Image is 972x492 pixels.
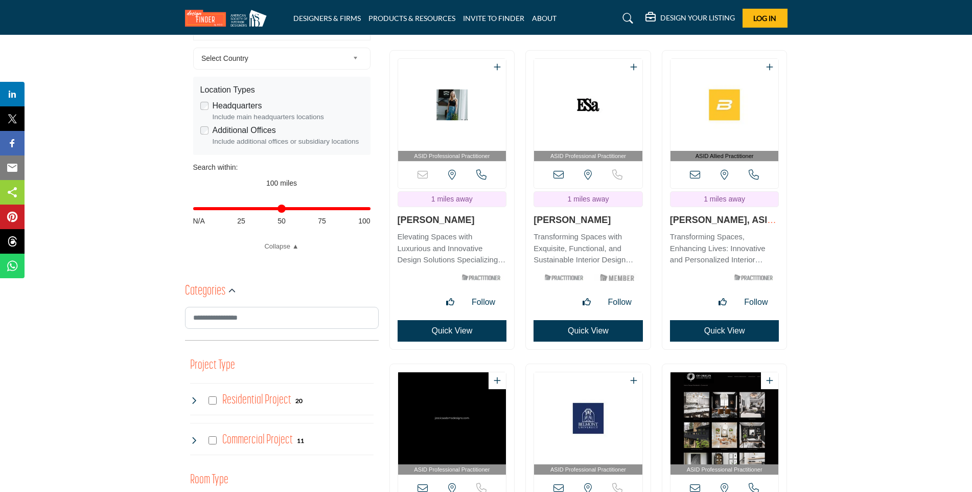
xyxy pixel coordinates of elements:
a: Open Listing in new tab [670,59,779,162]
div: 11 Results For Commercial Project [297,436,304,445]
button: Room Type [190,471,228,490]
span: 100 [358,216,370,227]
button: Project Type [190,356,235,375]
a: Elevating Spaces with Luxurious and Innovative Design Solutions Specializing in luxurious and inn... [398,229,507,266]
a: Open Listing in new tab [534,372,642,475]
a: [PERSON_NAME], ASID Al... [670,215,776,236]
span: 25 [237,216,245,227]
div: 20 Results For Residential Project [295,396,303,405]
button: Follow [466,292,501,312]
span: 1 miles away [704,195,745,203]
span: ASID Professional Practitioner [400,152,504,161]
button: Like listing [712,292,733,312]
span: Select Country [201,52,349,64]
img: Justin Orton [670,372,779,464]
a: DESIGNERS & FIRMS [293,14,361,23]
a: Add To List [494,376,501,385]
h3: Alissa Tang [398,215,507,226]
span: 1 miles away [431,195,473,203]
button: Quick View [398,320,507,342]
button: Like listing [576,292,597,312]
div: Include additional offices or subsidiary locations [213,137,363,147]
img: ASID Members Badge Icon [594,271,640,284]
img: Site Logo [185,10,272,27]
button: Like listing [440,292,460,312]
img: Tracy Rives, ASID Allied [670,59,779,151]
label: Additional Offices [213,124,276,137]
button: Quick View [534,320,643,342]
span: ASID Allied Practitioner [673,152,777,161]
p: Elevating Spaces with Luxurious and Innovative Design Solutions Specializing in luxurious and inn... [398,231,507,266]
a: Open Listing in new tab [670,372,779,475]
a: Open Listing in new tab [398,372,506,475]
div: Include main headquarters locations [213,112,363,122]
a: PRODUCTS & RESOURCES [368,14,455,23]
span: N/A [193,216,205,227]
span: ASID Professional Practitioner [400,465,504,474]
img: ASID Qualified Practitioners Badge Icon [541,271,587,284]
img: David Minnigan, ASID [534,372,642,464]
a: [PERSON_NAME] [534,215,611,225]
span: ASID Professional Practitioner [536,152,640,161]
a: Collapse ▲ [193,241,371,252]
a: [PERSON_NAME] [398,215,475,225]
input: Select Commercial Project checkbox [209,436,217,444]
label: Headquarters [213,100,262,112]
div: Location Types [200,84,363,96]
input: Search Category [185,307,379,329]
span: 75 [318,216,326,227]
button: Log In [743,9,788,28]
div: DESIGN YOUR LISTING [645,12,735,25]
img: Alissa Tang [398,59,506,151]
button: Quick View [670,320,779,342]
a: Transforming Spaces, Enhancing Lives: Innovative and Personalized Interior Design Excellence Foun... [670,229,779,266]
b: 20 [295,397,303,405]
h5: DESIGN YOUR LISTING [660,13,735,23]
button: Follow [602,292,638,312]
h3: Tracy Rives, ASID Allied [670,215,779,226]
a: Add To List [630,63,637,72]
h4: Commercial Project: Involve the design, construction, or renovation of spaces used for business p... [222,431,293,449]
span: Log In [753,14,776,23]
p: Transforming Spaces with Exquisite, Functional, and Sustainable Interior Design Specializing in c... [534,231,643,266]
h3: Tom Bauman [534,215,643,226]
span: 100 miles [266,179,297,187]
span: 50 [277,216,286,227]
a: Add To List [766,376,773,385]
img: ASID Qualified Practitioners Badge Icon [730,271,776,284]
a: Open Listing in new tab [534,59,642,162]
img: Jessica Adams [398,372,506,464]
span: ASID Professional Practitioner [536,465,640,474]
input: Select Residential Project checkbox [209,396,217,405]
img: Tom Bauman [534,59,642,151]
span: 1 miles away [568,195,609,203]
h2: Categories [185,282,225,301]
img: ASID Qualified Practitioners Badge Icon [458,271,504,284]
b: 11 [297,437,304,444]
a: INVITE TO FINDER [463,14,524,23]
a: Transforming Spaces with Exquisite, Functional, and Sustainable Interior Design Specializing in c... [534,229,643,266]
h4: Residential Project: Types of projects range from simple residential renovations to highly comple... [222,391,291,409]
div: Search within: [193,162,371,173]
a: Add To List [630,376,637,385]
a: Search [613,10,640,27]
a: Add To List [494,63,501,72]
a: ABOUT [532,14,557,23]
a: Open Listing in new tab [398,59,506,162]
button: Follow [738,292,774,312]
span: ASID Professional Practitioner [673,465,777,474]
p: Transforming Spaces, Enhancing Lives: Innovative and Personalized Interior Design Excellence Foun... [670,231,779,266]
a: Add To List [766,63,773,72]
